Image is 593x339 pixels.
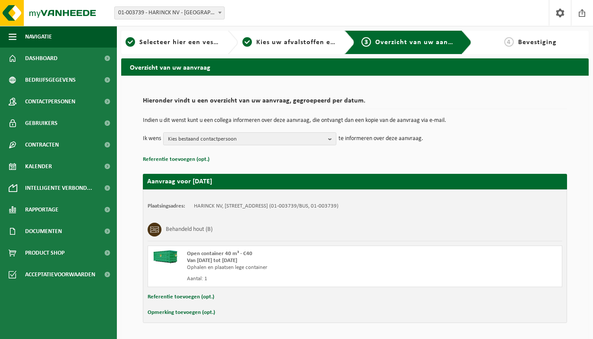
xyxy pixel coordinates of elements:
span: 3 [361,37,371,47]
span: Intelligente verbond... [25,177,92,199]
span: 01-003739 - HARINCK NV - WIELSBEKE [115,7,224,19]
span: Kies bestaand contactpersoon [168,133,325,146]
strong: Van [DATE] tot [DATE] [187,258,237,263]
span: 4 [504,37,514,47]
div: Ophalen en plaatsen lege container [187,264,390,271]
div: Aantal: 1 [187,275,390,282]
p: Ik wens [143,132,161,145]
h3: Behandeld hout (B) [166,223,213,237]
span: Bevestiging [518,39,557,46]
span: Contracten [25,134,59,156]
a: 1Selecteer hier een vestiging [126,37,221,48]
p: te informeren over deze aanvraag. [338,132,423,145]
span: Bedrijfsgegevens [25,69,76,91]
span: 2 [242,37,252,47]
h2: Hieronder vindt u een overzicht van uw aanvraag, gegroepeerd per datum. [143,97,567,109]
button: Opmerking toevoegen (opt.) [148,307,215,318]
span: 01-003739 - HARINCK NV - WIELSBEKE [114,6,225,19]
td: HARINCK NV, [STREET_ADDRESS] (01-003739/BUS, 01-003739) [194,203,338,210]
strong: Aanvraag voor [DATE] [147,178,212,185]
span: Open container 40 m³ - C40 [187,251,252,256]
strong: Plaatsingsadres: [148,203,185,209]
h2: Overzicht van uw aanvraag [121,58,589,75]
span: Acceptatievoorwaarden [25,264,95,285]
span: Kies uw afvalstoffen en recipiënten [256,39,375,46]
button: Referentie toevoegen (opt.) [143,154,209,165]
span: Product Shop [25,242,64,264]
span: Contactpersonen [25,91,75,112]
span: Gebruikers [25,112,58,134]
span: Rapportage [25,199,58,221]
span: Kalender [25,156,52,177]
img: HK-XC-40-GN-00.png [152,250,178,263]
span: Documenten [25,221,62,242]
span: Navigatie [25,26,52,48]
a: 2Kies uw afvalstoffen en recipiënten [242,37,338,48]
span: Overzicht van uw aanvraag [375,39,467,46]
button: Kies bestaand contactpersoon [163,132,336,145]
button: Referentie toevoegen (opt.) [148,291,214,303]
span: 1 [126,37,135,47]
p: Indien u dit wenst kunt u een collega informeren over deze aanvraag, die ontvangt dan een kopie v... [143,118,567,124]
span: Selecteer hier een vestiging [139,39,233,46]
span: Dashboard [25,48,58,69]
